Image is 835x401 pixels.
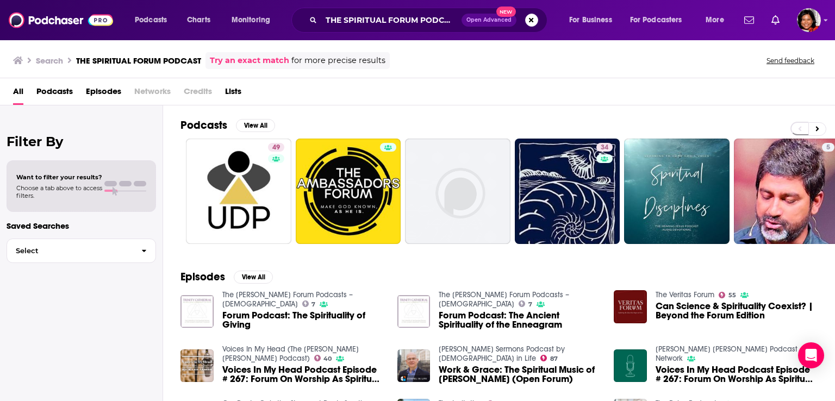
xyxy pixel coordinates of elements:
a: Forum Podcast: The Ancient Spirituality of the Enneagram [439,311,601,329]
button: Send feedback [763,56,818,65]
span: 34 [601,142,608,153]
span: More [706,12,724,28]
h3: THE SPIRITUAL FORUM PODCAST [76,55,201,66]
span: 87 [550,356,558,361]
span: Charts [187,12,210,28]
span: Logged in as terelynbc [797,8,821,32]
a: Show notifications dropdown [740,11,758,29]
p: Saved Searches [7,221,156,231]
a: Charts [180,11,217,29]
a: 40 [314,355,332,361]
button: open menu [224,11,284,29]
h2: Podcasts [180,118,227,132]
span: 5 [826,142,830,153]
a: Voices In My Head Podcast Episode # 267: Forum On Worship As Spiritual Formation [656,365,818,384]
img: Voices In My Head Podcast Episode # 267: Forum On Worship As Spiritual Formation [614,349,647,383]
span: For Podcasters [630,12,682,28]
a: EpisodesView All [180,270,273,284]
span: Podcasts [135,12,167,28]
input: Search podcasts, credits, & more... [321,11,462,29]
div: Open Intercom Messenger [798,342,824,368]
a: 7 [302,300,316,307]
a: 55 [719,292,736,298]
a: Voices In My Head Podcast Episode # 267: Forum On Worship As Spiritual Formation [222,365,384,384]
a: 7 [519,300,532,307]
a: All [13,83,23,105]
h3: Search [36,55,63,66]
a: 87 [540,355,558,361]
a: Forum Podcast: The Spirituality of Giving [222,311,384,329]
span: for more precise results [291,54,385,67]
button: open menu [623,11,698,29]
img: Voices In My Head Podcast Episode # 267: Forum On Worship As Spiritual Formation [180,349,214,383]
a: Episodes [86,83,121,105]
a: 5 [822,143,834,152]
a: Voices In My Head (The Rick Lee James Podcast) [222,344,359,363]
button: View All [236,119,275,132]
a: Lists [225,83,241,105]
a: 49 [186,139,291,244]
img: Forum Podcast: The Spirituality of Giving [180,295,214,328]
span: 7 [528,302,532,307]
img: User Profile [797,8,821,32]
button: Open AdvancedNew [462,14,516,27]
a: The Veritas Forum [656,290,714,299]
a: Can Science & Spirituality Coexist? | Beyond the Forum Edition [656,302,818,320]
span: Networks [134,83,171,105]
img: Can Science & Spirituality Coexist? | Beyond the Forum Edition [614,290,647,323]
a: 34 [596,143,613,152]
a: The Dean’s Forum Podcasts – Trinity Episcopal Cathedral [439,290,569,309]
span: 7 [311,302,315,307]
a: Rick Lee James Podcast Network [656,344,797,363]
span: 55 [728,293,736,298]
img: Forum Podcast: The Ancient Spirituality of the Enneagram [397,295,431,328]
div: Search podcasts, credits, & more... [302,8,558,33]
button: View All [234,271,273,284]
span: New [496,7,516,17]
span: Want to filter your results? [16,173,102,181]
h2: Episodes [180,270,225,284]
a: Show notifications dropdown [767,11,784,29]
button: open menu [698,11,738,29]
button: open menu [562,11,626,29]
span: Open Advanced [466,17,512,23]
button: Select [7,239,156,263]
img: Podchaser - Follow, Share and Rate Podcasts [9,10,113,30]
span: Select [7,247,133,254]
span: Monitoring [232,12,270,28]
a: 49 [268,143,284,152]
a: The Dean’s Forum Podcasts – Trinity Episcopal Cathedral [222,290,353,309]
span: For Business [569,12,612,28]
span: 40 [323,356,332,361]
a: 34 [515,139,620,244]
a: Work & Grace: The Spiritual Music of John Coltrane (Open Forum) [439,365,601,384]
span: Choose a tab above to access filters. [16,184,102,199]
button: open menu [127,11,181,29]
a: Podcasts [36,83,73,105]
img: Work & Grace: The Spiritual Music of John Coltrane (Open Forum) [397,349,431,383]
a: PodcastsView All [180,118,275,132]
h2: Filter By [7,134,156,149]
span: Credits [184,83,212,105]
a: Timothy Keller Sermons Podcast by Gospel in Life [439,344,565,363]
a: Try an exact match [210,54,289,67]
span: 49 [272,142,280,153]
button: Show profile menu [797,8,821,32]
span: Work & Grace: The Spiritual Music of [PERSON_NAME] (Open Forum) [439,365,601,384]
